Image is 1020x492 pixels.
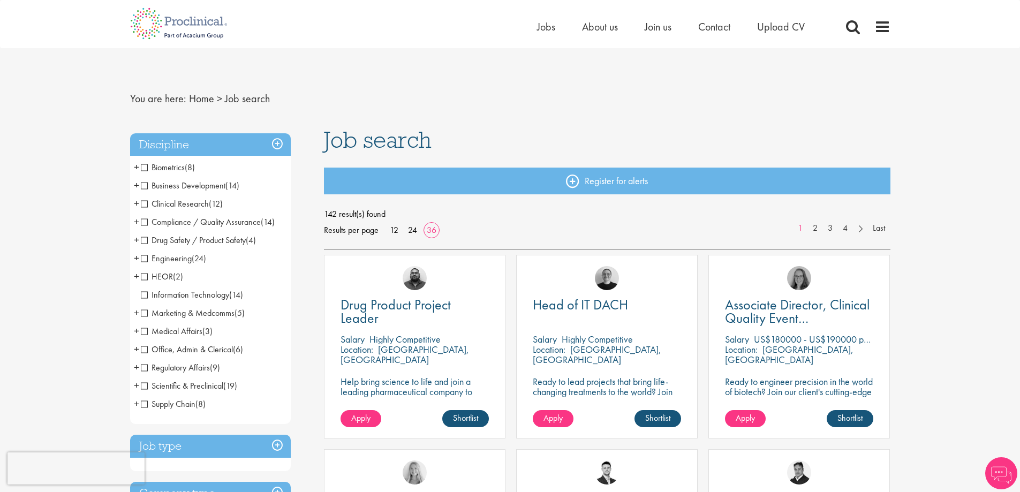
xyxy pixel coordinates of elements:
span: + [134,250,139,266]
img: Ingrid Aymes [787,266,811,290]
span: Engineering [141,253,206,264]
span: (3) [202,326,213,337]
p: Ready to engineer precision in the world of biotech? Join our client's cutting-edge team and play... [725,376,873,427]
span: (4) [246,234,256,246]
span: Information Technology [141,289,243,300]
span: Office, Admin & Clerical [141,344,243,355]
span: Clinical Research [141,198,209,209]
span: Office, Admin & Clerical [141,344,233,355]
span: You are here: [130,92,186,105]
span: + [134,359,139,375]
span: (6) [233,344,243,355]
p: Ready to lead projects that bring life-changing treatments to the world? Join our client at the f... [533,376,681,427]
span: Compliance / Quality Assurance [141,216,261,228]
span: Head of IT DACH [533,296,628,314]
span: Biometrics [141,162,185,173]
span: Information Technology [141,289,229,300]
a: About us [582,20,618,34]
span: + [134,195,139,211]
a: breadcrumb link [189,92,214,105]
a: 3 [822,222,838,234]
a: Last [867,222,890,234]
a: Contact [698,20,730,34]
a: Shortlist [442,410,489,427]
span: + [134,268,139,284]
span: Scientific & Preclinical [141,380,237,391]
img: Ashley Bennett [403,266,427,290]
a: Jobs [537,20,555,34]
span: (2) [173,271,183,282]
p: [GEOGRAPHIC_DATA], [GEOGRAPHIC_DATA] [533,343,661,366]
a: Apply [725,410,766,427]
a: Register for alerts [324,168,890,194]
span: + [134,305,139,321]
a: Join us [645,20,671,34]
img: Joshua Godden [595,460,619,485]
span: (19) [223,380,237,391]
a: Shortlist [634,410,681,427]
span: (14) [261,216,275,228]
a: 12 [386,224,402,236]
span: Associate Director, Clinical Quality Event Management (GCP) [725,296,870,340]
span: Medical Affairs [141,326,213,337]
span: Apply [736,412,755,423]
a: Apply [341,410,381,427]
span: (5) [235,307,245,319]
span: (9) [210,362,220,373]
span: Job search [225,92,270,105]
p: [GEOGRAPHIC_DATA], [GEOGRAPHIC_DATA] [341,343,469,366]
span: Regulatory Affairs [141,362,210,373]
span: (14) [225,180,239,191]
span: + [134,323,139,339]
span: 142 result(s) found [324,206,890,222]
span: Supply Chain [141,398,195,410]
span: HEOR [141,271,173,282]
span: + [134,177,139,193]
div: Job type [130,435,291,458]
span: + [134,396,139,412]
span: + [134,214,139,230]
span: + [134,159,139,175]
span: Clinical Research [141,198,223,209]
p: [GEOGRAPHIC_DATA], [GEOGRAPHIC_DATA] [725,343,853,366]
span: Marketing & Medcomms [141,307,245,319]
span: Location: [533,343,565,355]
img: Shannon Briggs [403,460,427,485]
span: Engineering [141,253,192,264]
span: (8) [185,162,195,173]
span: Drug Safety / Product Safety [141,234,246,246]
span: + [134,341,139,357]
h3: Discipline [130,133,291,156]
a: 4 [837,222,853,234]
a: Drug Product Project Leader [341,298,489,325]
a: 36 [423,224,440,236]
span: Salary [725,333,749,345]
a: 1 [792,222,808,234]
span: Regulatory Affairs [141,362,220,373]
span: + [134,377,139,393]
span: Results per page [324,222,379,238]
p: Help bring science to life and join a leading pharmaceutical company to play a key role in delive... [341,376,489,427]
img: Peter Duvall [787,460,811,485]
span: Apply [351,412,371,423]
span: Apply [543,412,563,423]
a: Associate Director, Clinical Quality Event Management (GCP) [725,298,873,325]
span: Salary [533,333,557,345]
img: Emma Pretorious [595,266,619,290]
a: Head of IT DACH [533,298,681,312]
a: 2 [807,222,823,234]
span: (8) [195,398,206,410]
span: HEOR [141,271,183,282]
p: Highly Competitive [369,333,441,345]
p: Highly Competitive [562,333,633,345]
span: Medical Affairs [141,326,202,337]
a: 24 [404,224,421,236]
